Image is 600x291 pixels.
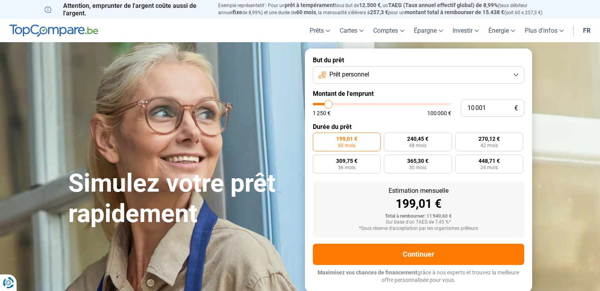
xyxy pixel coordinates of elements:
a: Investir [448,19,484,42]
span: 270,12 € [479,136,500,142]
span: 100 000 € [427,110,451,116]
h1: Simulez votre prêt rapidement [68,168,295,229]
span: 60 mois [338,143,355,148]
span: Prêt personnel [329,70,369,79]
span: fixe [233,9,242,15]
label: Montant de l'emprunt [313,90,524,97]
span: 365,30 € [407,158,428,164]
p: grâce à nos experts et trouvez la meilleure offre personnalisée pour vous. [313,269,524,284]
button: Continuer [313,244,524,265]
span: 309,75 € [336,158,357,164]
a: Prêts [305,19,335,42]
span: prêt à tempérament [285,2,335,8]
div: Total à rembourser: 11 940,60 € [319,214,518,219]
div: Sur base d'un TAEG de 7,45 %* [319,220,518,225]
span: € [514,105,518,112]
img: TopCompare [9,24,98,37]
div: Estimation mensuelle [319,188,518,194]
span: Maximisez vos chances de financement [318,269,417,276]
a: Comptes [368,19,409,42]
div: 199,01 € [319,198,518,210]
span: 30 mois [409,165,426,170]
span: 60 mois [296,9,316,15]
label: Durée du prêt [313,123,524,131]
span: 448,71 € [479,158,500,164]
span: 42 mois [480,143,498,148]
a: fr [578,19,595,42]
p: Exemple représentatif : Pour un tous but de , un (taux débiteur annuel de 8,99%) et une durée de ... [218,2,556,16]
span: TAEG (Taux annuel effectif global) de 8,99% [388,2,498,8]
span: 240,45 € [407,136,428,142]
a: Épargne [409,19,448,42]
span: 48 mois [409,143,426,148]
span: 257,3 € [370,9,388,15]
div: *Sous réserve d'acceptation par les organismes prêteurs [319,226,518,231]
p: Attention, emprunter de l'argent coûte aussi de l'argent. [45,2,209,17]
span: montant total à rembourser de 15.438 € [405,9,504,15]
label: But du prêt [313,56,524,64]
a: Cartes [335,19,368,42]
button: Prêt personnel [313,66,524,84]
a: Plus d'infos [520,19,568,42]
span: 1 250 € [313,110,331,116]
span: 199,01 € [336,136,357,142]
span: 36 mois [338,165,355,170]
span: 24 mois [480,165,498,170]
a: Énergie [484,19,520,42]
span: 12.500 € [359,2,381,8]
